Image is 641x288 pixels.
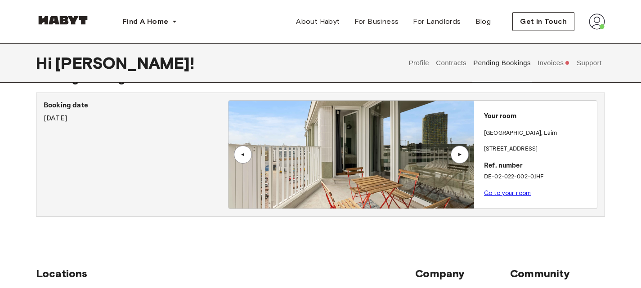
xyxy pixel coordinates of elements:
[36,267,415,280] span: Locations
[229,101,474,208] img: Image of the room
[36,53,55,72] span: Hi
[55,53,194,72] span: [PERSON_NAME] !
[238,152,247,157] div: ▲
[115,13,184,31] button: Find A Home
[455,152,464,157] div: ▲
[575,43,603,83] button: Support
[484,190,531,196] a: Go to your room
[435,43,468,83] button: Contracts
[472,43,532,83] button: Pending Bookings
[415,267,510,280] span: Company
[484,145,593,154] p: [STREET_ADDRESS]
[413,16,461,27] span: For Landlords
[510,267,605,280] span: Community
[122,16,168,27] span: Find A Home
[347,13,406,31] a: For Business
[44,100,228,124] div: [DATE]
[296,16,340,27] span: About Habyt
[484,161,593,171] p: Ref. number
[468,13,498,31] a: Blog
[512,12,574,31] button: Get in Touch
[354,16,399,27] span: For Business
[36,16,90,25] img: Habyt
[484,111,593,122] p: Your room
[44,100,228,111] p: Booking date
[589,13,605,30] img: avatar
[289,13,347,31] a: About Habyt
[484,129,557,138] p: [GEOGRAPHIC_DATA] , Laim
[408,43,430,83] button: Profile
[484,173,593,182] p: DE-02-022-002-01HF
[520,16,567,27] span: Get in Touch
[475,16,491,27] span: Blog
[405,43,605,83] div: user profile tabs
[406,13,468,31] a: For Landlords
[536,43,571,83] button: Invoices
